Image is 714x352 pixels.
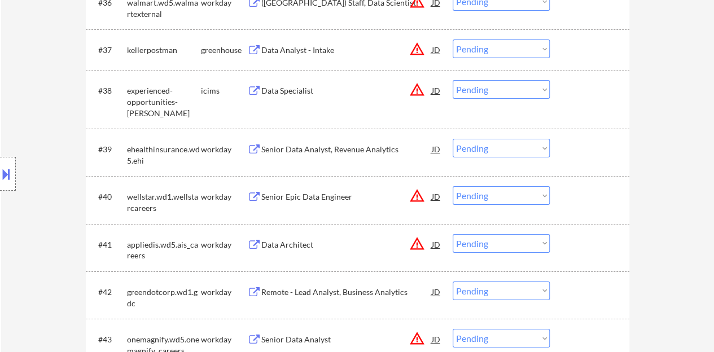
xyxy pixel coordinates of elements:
button: warning_amber [409,331,425,346]
div: icims [201,85,247,96]
div: #43 [98,334,118,345]
div: JD [431,186,442,206]
div: greenhouse [201,45,247,56]
div: #37 [98,45,118,56]
button: warning_amber [409,236,425,252]
div: workday [201,287,247,298]
div: Data Analyst - Intake [261,45,432,56]
div: workday [201,239,247,250]
div: workday [201,144,247,155]
div: Senior Data Analyst [261,334,432,345]
div: workday [201,191,247,203]
div: kellerpostman [127,45,201,56]
div: Remote - Lead Analyst, Business Analytics [261,287,432,298]
div: JD [431,139,442,159]
div: JD [431,329,442,349]
div: Senior Data Analyst, Revenue Analytics [261,144,432,155]
div: JD [431,234,442,254]
div: JD [431,80,442,100]
div: JD [431,39,442,60]
div: workday [201,334,247,345]
div: JD [431,281,442,302]
div: Senior Epic Data Engineer [261,191,432,203]
div: #42 [98,287,118,298]
button: warning_amber [409,188,425,204]
div: Data Architect [261,239,432,250]
div: greendotcorp.wd1.gdc [127,287,201,309]
div: Data Specialist [261,85,432,96]
button: warning_amber [409,41,425,57]
button: warning_amber [409,82,425,98]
